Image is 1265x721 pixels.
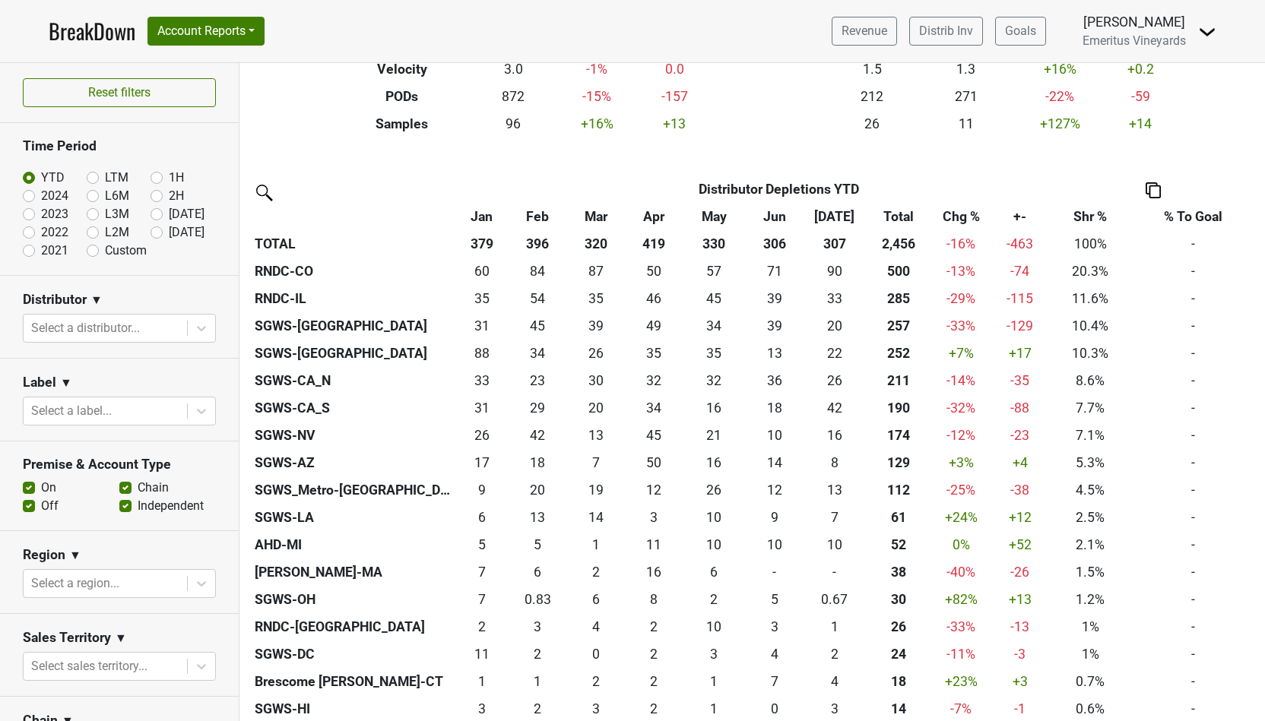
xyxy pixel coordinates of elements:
[459,289,504,308] div: 35
[169,205,204,223] label: [DATE]
[933,312,989,340] td: -33 %
[512,289,565,308] div: 54
[744,340,804,367] td: 13.334
[748,508,801,527] div: 9
[1130,476,1257,504] td: -
[474,83,553,110] td: 872
[456,230,508,258] th: 379
[456,476,508,504] td: 9.333
[251,449,456,476] th: SGWS-AZ
[864,203,933,230] th: Total: activate to sort column ascending
[993,398,1047,418] div: -88
[1130,504,1257,531] td: -
[568,504,624,531] td: 13.5
[568,476,624,504] td: 19.333
[868,261,929,281] div: 500
[684,394,744,422] td: 16.083
[568,449,624,476] td: 7.167
[995,17,1046,46] a: Goals
[456,449,508,476] td: 17
[808,371,861,391] div: 26
[568,258,624,285] td: 87.166
[41,479,56,497] label: On
[868,289,929,308] div: 285
[568,203,624,230] th: Mar: activate to sort column ascending
[512,453,565,473] div: 18
[568,285,624,312] td: 34.5
[825,55,919,83] td: 1.5
[23,138,216,154] h3: Time Period
[568,394,624,422] td: 20
[474,55,553,83] td: 3.0
[864,258,933,285] th: 499.816
[628,453,681,473] div: 50
[41,223,68,242] label: 2022
[459,398,504,418] div: 31
[512,371,565,391] div: 23
[456,340,508,367] td: 87.667
[868,316,929,336] div: 257
[105,223,129,242] label: L2M
[919,55,1013,83] td: 1.3
[1051,449,1130,476] td: 5.3%
[628,508,681,527] div: 3
[804,367,864,394] td: 25.75
[251,367,456,394] th: SGWS-CA_N
[1013,55,1108,83] td: +16 %
[868,425,929,445] div: 174
[553,110,641,138] td: +16 %
[684,203,744,230] th: May: activate to sort column ascending
[808,343,861,363] div: 22
[688,508,741,527] div: 10
[804,394,864,422] td: 42
[684,422,744,449] td: 21
[804,340,864,367] td: 21.5
[49,15,135,47] a: BreakDown
[572,371,620,391] div: 30
[251,422,456,449] th: SGWS-NV
[1083,12,1186,32] div: [PERSON_NAME]
[251,285,456,312] th: RNDC-IL
[1051,258,1130,285] td: 20.3%
[41,242,68,260] label: 2021
[748,289,801,308] div: 39
[23,630,111,646] h3: Sales Territory
[1130,394,1257,422] td: -
[568,230,624,258] th: 320
[864,394,933,422] th: 189.916
[508,340,568,367] td: 33.834
[1107,83,1174,110] td: -59
[251,340,456,367] th: SGWS-[GEOGRAPHIC_DATA]
[933,258,989,285] td: -13 %
[1130,449,1257,476] td: -
[1051,340,1130,367] td: 10.3%
[744,230,804,258] th: 306
[868,453,929,473] div: 129
[804,203,864,230] th: Jul: activate to sort column ascending
[572,425,620,445] div: 13
[684,504,744,531] td: 9.833
[744,258,804,285] td: 71.25
[568,422,624,449] td: 13.333
[684,285,744,312] td: 44.833
[459,508,504,527] div: 6
[459,425,504,445] div: 26
[864,230,933,258] th: 2,456
[990,203,1051,230] th: +-: activate to sort column ascending
[1051,394,1130,422] td: 7.7%
[251,476,456,504] th: SGWS_Metro-[GEOGRAPHIC_DATA]
[825,83,919,110] td: 212
[1051,367,1130,394] td: 8.6%
[744,422,804,449] td: 10
[69,546,81,564] span: ▼
[744,203,804,230] th: Jun: activate to sort column ascending
[993,343,1047,363] div: +17
[624,504,684,531] td: 2.833
[993,316,1047,336] div: -129
[628,480,681,500] div: 12
[624,230,684,258] th: 419
[508,176,1051,203] th: Distributor Depletions YTD
[804,312,864,340] td: 20.165
[804,449,864,476] td: 7.5
[868,343,929,363] div: 252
